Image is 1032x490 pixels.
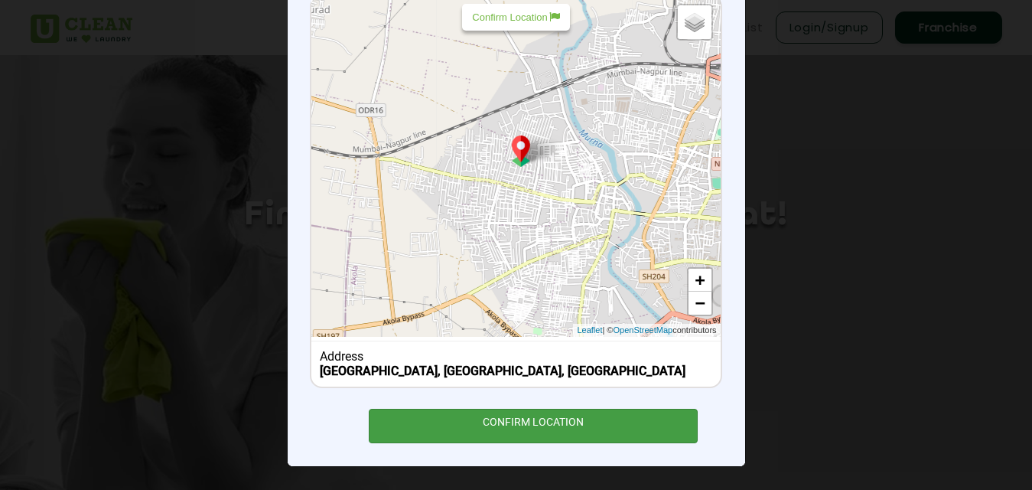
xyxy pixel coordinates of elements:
div: CONFIRM LOCATION [369,409,698,443]
a: OpenStreetMap [613,324,672,337]
p: Confirm Location [472,11,559,23]
div: | © contributors [573,324,720,337]
a: Layers [678,5,711,39]
div: Address [320,349,712,364]
a: Zoom in [689,269,711,292]
a: Zoom out [689,292,711,315]
a: Leaflet [577,324,602,337]
b: [GEOGRAPHIC_DATA], [GEOGRAPHIC_DATA], [GEOGRAPHIC_DATA] [320,364,685,378]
